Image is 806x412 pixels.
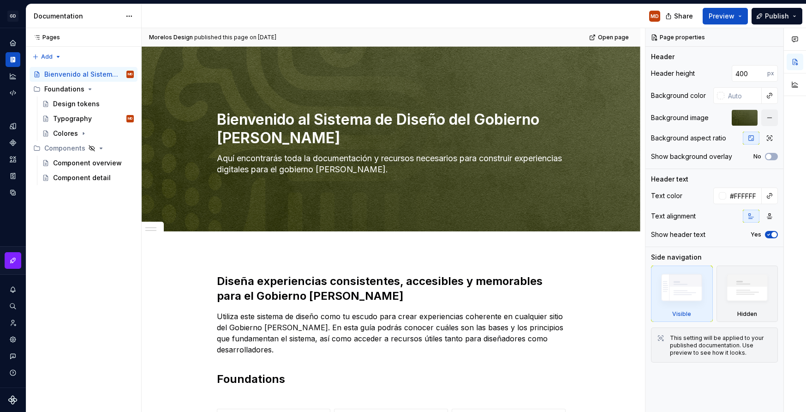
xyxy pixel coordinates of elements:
[651,230,705,239] div: Show header text
[674,12,693,21] span: Share
[6,85,20,100] a: Code automation
[44,70,120,79] div: Bienvenido al Sistema de Diseño del Gobierno [PERSON_NAME]
[6,299,20,314] button: Search ⌘K
[6,169,20,183] a: Storybook stories
[30,34,60,41] div: Pages
[30,141,137,156] div: Components
[6,152,20,167] a: Assets
[651,212,696,221] div: Text alignment
[30,50,64,63] button: Add
[752,8,802,24] button: Publish
[128,70,132,79] div: MD
[716,266,778,322] div: Hidden
[217,274,566,303] h2: Diseña experiencias consistentes, accesibles y memorables para el Gobierno [PERSON_NAME]
[217,311,566,355] p: Utiliza este sistema de diseño como tu escudo para crear experiencias coherente en cualquier siti...
[38,97,137,111] a: Design tokens
[38,126,137,141] a: Colores
[724,87,762,104] input: Auto
[6,69,20,84] a: Analytics
[53,114,92,123] div: Typography
[737,310,757,318] div: Hidden
[30,82,137,97] div: Foundations
[651,175,688,184] div: Header text
[53,158,122,168] div: Component overview
[651,91,706,100] div: Background color
[651,266,713,322] div: Visible
[6,185,20,200] a: Data sources
[44,144,85,153] div: Components
[651,69,695,78] div: Header height
[732,65,767,82] input: Auto
[34,12,121,21] div: Documentation
[709,12,734,21] span: Preview
[217,372,566,401] h2: Foundations
[651,253,702,262] div: Side navigation
[751,231,761,238] label: Yes
[38,156,137,170] a: Component overview
[670,334,772,357] div: This setting will be applied to your published documentation. Use preview to see how it looks.
[6,119,20,133] a: Design tokens
[53,173,111,182] div: Component detail
[586,31,633,44] a: Open page
[38,111,137,126] a: TypographyMD
[6,332,20,347] a: Settings
[2,6,24,26] button: GD
[6,282,20,297] button: Notifications
[53,99,100,109] div: Design tokens
[753,153,761,160] label: No
[651,152,732,161] div: Show background overlay
[651,113,709,122] div: Background image
[6,349,20,364] button: Contact support
[41,53,53,61] span: Add
[651,12,659,20] div: MD
[7,11,18,22] div: GD
[651,191,682,200] div: Text color
[598,34,629,41] span: Open page
[6,135,20,150] a: Components
[128,114,132,123] div: MD
[651,52,675,61] div: Header
[215,109,564,149] textarea: Bienvenido al Sistema de Diseño del Gobierno [PERSON_NAME]
[30,67,137,82] a: Bienvenido al Sistema de Diseño del Gobierno [PERSON_NAME]MD
[661,8,699,24] button: Share
[765,12,789,21] span: Publish
[215,151,564,177] textarea: Aquí encontrarás toda la documentación y recursos necesarios para construir experiencias digitale...
[6,315,20,330] a: Invite team
[44,85,84,94] div: Foundations
[726,188,762,204] input: Auto
[6,52,20,67] a: Documentation
[149,34,193,41] span: Morelos Design
[8,395,18,405] svg: Supernova Logo
[767,70,774,77] p: px
[672,310,691,318] div: Visible
[651,133,726,143] div: Background aspect ratio
[53,129,78,138] div: Colores
[194,34,276,41] div: published this page on [DATE]
[6,36,20,50] a: Home
[703,8,748,24] button: Preview
[30,67,137,185] div: Page tree
[38,170,137,185] a: Component detail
